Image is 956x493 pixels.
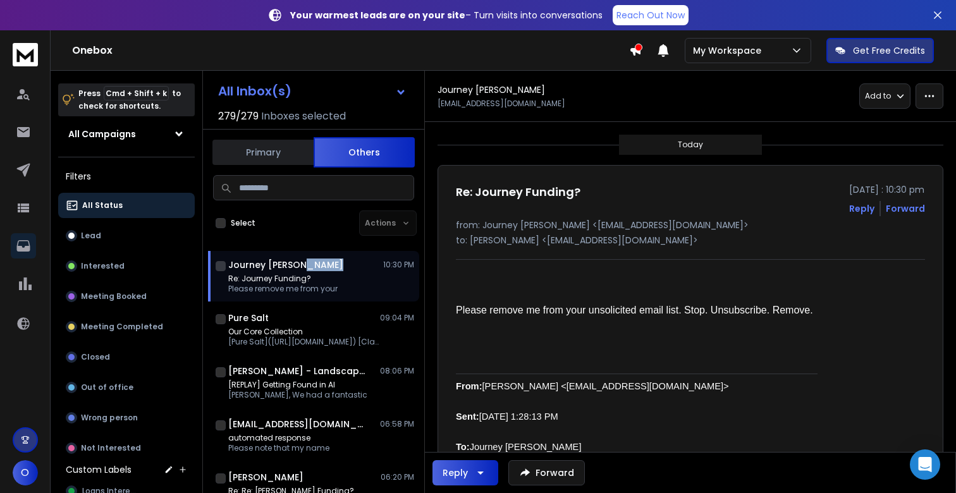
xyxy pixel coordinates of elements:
[228,259,343,271] h1: Journey [PERSON_NAME]
[78,87,181,113] p: Press to check for shortcuts.
[443,466,468,479] div: Reply
[81,291,147,301] p: Meeting Booked
[693,44,766,57] p: My Workspace
[218,85,291,97] h1: All Inbox(s)
[456,219,925,231] p: from: Journey [PERSON_NAME] <[EMAIL_ADDRESS][DOMAIN_NAME]>
[228,337,380,347] p: [Pure Salt]([URL][DOMAIN_NAME]) [Classic Pure Salt:
[456,381,482,391] b: From:
[380,366,414,376] p: 08:06 PM
[228,284,338,294] p: Please remove me from your
[456,234,925,246] p: to: [PERSON_NAME] <[EMAIL_ADDRESS][DOMAIN_NAME]>
[81,322,163,332] p: Meeting Completed
[261,109,346,124] h3: Inboxes selected
[228,443,329,453] p: Please note that my name
[81,231,101,241] p: Lead
[438,99,565,109] p: [EMAIL_ADDRESS][DOMAIN_NAME]
[438,83,545,96] h1: Journey [PERSON_NAME]
[212,138,314,166] button: Primary
[231,218,255,228] label: Select
[826,38,934,63] button: Get Free Credits
[58,284,195,309] button: Meeting Booked
[290,9,603,21] p: – Turn visits into conversations
[66,463,132,476] h3: Custom Labels
[13,460,38,485] button: O
[82,200,123,210] p: All Status
[208,78,417,104] button: All Inbox(s)
[58,314,195,339] button: Meeting Completed
[81,382,133,393] p: Out of office
[81,413,138,423] p: Wrong person
[456,411,479,422] b: Sent:
[58,253,195,279] button: Interested
[290,9,465,21] strong: Your warmest leads are on your site
[849,202,874,215] button: Reply
[865,91,891,101] p: Add to
[616,9,685,21] p: Reach Out Now
[58,193,195,218] button: All Status
[228,418,367,430] h1: [EMAIL_ADDRESS][DOMAIN_NAME]
[613,5,689,25] a: Reach Out Now
[228,365,367,377] h1: [PERSON_NAME] - Landscape & Hardscape Contractor Marketing
[81,352,110,362] p: Closed
[81,261,125,271] p: Interested
[58,121,195,147] button: All Campaigns
[678,140,703,150] p: Today
[228,380,367,390] p: [REPLAY] Getting Found in AI
[68,128,136,140] h1: All Campaigns
[853,44,925,57] p: Get Free Credits
[849,183,925,196] p: [DATE] : 10:30 pm
[104,86,169,100] span: Cmd + Shift + k
[432,460,498,485] button: Reply
[81,443,141,453] p: Not Interested
[380,313,414,323] p: 09:04 PM
[228,471,303,484] h1: [PERSON_NAME]
[58,167,195,185] h3: Filters
[13,43,38,66] img: logo
[910,449,940,480] div: Open Intercom Messenger
[380,419,414,429] p: 06:58 PM
[58,223,195,248] button: Lead
[218,109,259,124] span: 279 / 279
[456,381,729,482] font: [PERSON_NAME] <[EMAIL_ADDRESS][DOMAIN_NAME]> [DATE] 1:28:13 PM Journey [PERSON_NAME] Re: Journey ...
[228,312,269,324] h1: Pure Salt
[886,202,925,215] div: Forward
[508,460,585,485] button: Forward
[228,327,380,337] p: Our Core Collection
[58,344,195,370] button: Closed
[58,375,195,400] button: Out of office
[383,260,414,270] p: 10:30 PM
[314,137,415,167] button: Others
[228,274,338,284] p: Re: Journey Funding?
[228,433,329,443] p: automated response
[228,390,367,400] p: [PERSON_NAME], We had a fantastic
[58,405,195,430] button: Wrong person
[381,472,414,482] p: 06:20 PM
[58,435,195,461] button: Not Interested
[456,442,470,452] b: To:
[72,43,629,58] h1: Onebox
[456,303,825,333] p: Please remove me from your unsolicited email list. Stop. Unsubscribe. Remove.
[456,183,580,201] h1: Re: Journey Funding?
